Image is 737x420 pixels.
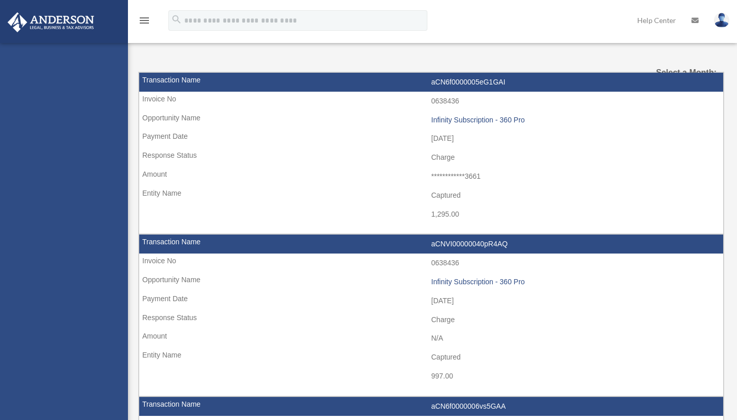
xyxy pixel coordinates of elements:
td: aCN6f0000005eG1GAI [139,73,723,92]
td: 997.00 [139,367,723,386]
td: N/A [139,329,723,348]
td: 0638436 [139,92,723,111]
td: [DATE] [139,291,723,311]
td: Charge [139,310,723,330]
td: Captured [139,186,723,205]
img: Anderson Advisors Platinum Portal [5,12,97,32]
td: 1,295.00 [139,205,723,224]
div: Infinity Subscription - 360 Pro [431,116,719,124]
a: menu [138,18,150,27]
td: [DATE] [139,129,723,149]
label: Select a Month: [634,66,717,80]
i: search [171,14,182,25]
i: menu [138,14,150,27]
td: 0638436 [139,254,723,273]
img: User Pic [714,13,729,28]
td: aCNVI00000040pR4AQ [139,235,723,254]
td: aCN6f0000006vs5GAA [139,397,723,416]
td: Charge [139,148,723,167]
td: Captured [139,348,723,367]
div: Infinity Subscription - 360 Pro [431,278,719,286]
